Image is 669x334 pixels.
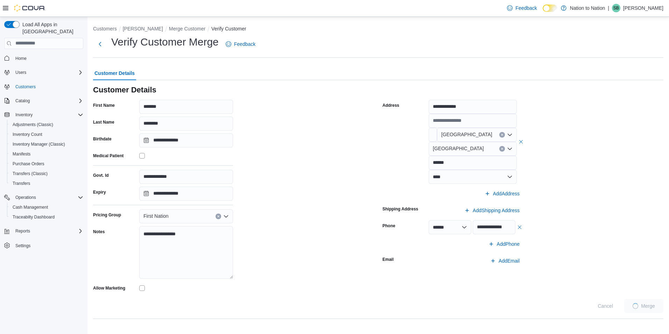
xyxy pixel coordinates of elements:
[623,4,663,12] p: [PERSON_NAME]
[13,54,83,63] span: Home
[93,25,663,34] nav: An example of EuiBreadcrumbs
[139,187,233,201] input: Press the down key to open a popover containing a calendar.
[13,241,83,250] span: Settings
[13,227,83,235] span: Reports
[10,160,47,168] a: Purchase Orders
[93,285,125,291] label: Allow Marketing
[10,169,50,178] a: Transfers (Classic)
[10,213,83,221] span: Traceabilty Dashboard
[15,228,30,234] span: Reports
[7,202,86,212] button: Cash Management
[93,153,124,159] label: Medical Patient
[93,86,156,94] h3: Customer Details
[15,84,36,90] span: Customers
[13,181,30,186] span: Transfers
[143,212,169,220] span: First Nation
[7,149,86,159] button: Manifests
[13,111,83,119] span: Inventory
[13,82,83,91] span: Customers
[20,21,83,35] span: Load All Apps in [GEOGRAPHIC_DATA]
[10,179,33,188] a: Transfers
[93,119,114,125] label: Last Name
[7,130,86,139] button: Inventory Count
[93,212,121,218] label: Pricing Group
[13,111,35,119] button: Inventory
[482,187,522,201] button: AddAddress
[641,302,655,309] span: Merge
[1,110,86,120] button: Inventory
[10,120,56,129] a: Adjustments (Classic)
[382,223,395,229] label: Phone
[111,35,219,49] h1: Verify Customer Merge
[499,132,505,138] button: Clear input
[10,140,83,148] span: Inventory Manager (Classic)
[169,26,205,32] button: Merge Customer
[13,122,53,127] span: Adjustments (Classic)
[93,229,105,235] label: Notes
[486,237,522,251] button: AddPhone
[473,207,520,214] span: Add Shipping Address
[15,56,27,61] span: Home
[13,242,33,250] a: Settings
[462,203,522,217] button: AddShipping Address
[94,66,135,80] span: Customer Details
[598,302,613,309] span: Cancel
[1,193,86,202] button: Operations
[493,190,520,197] span: Add Address
[507,146,513,152] button: Open list of options
[13,97,83,105] span: Catalog
[93,37,107,51] button: Next
[570,4,605,12] p: Nation to Nation
[595,299,616,313] button: Cancel
[13,171,48,176] span: Transfers (Classic)
[223,214,229,219] button: Open list of options
[1,68,86,77] button: Users
[10,203,83,211] span: Cash Management
[13,141,65,147] span: Inventory Manager (Classic)
[10,203,51,211] a: Cash Management
[93,103,115,108] label: First Name
[13,151,30,157] span: Manifests
[515,5,537,12] span: Feedback
[487,254,522,268] button: AddEmail
[13,193,39,202] button: Operations
[7,139,86,149] button: Inventory Manager (Classic)
[1,82,86,92] button: Customers
[507,132,513,138] button: Open list of options
[7,179,86,188] button: Transfers
[382,206,418,212] label: Shipping Address
[223,37,258,51] a: Feedback
[93,26,117,32] button: Customers
[624,299,663,313] button: LoadingMerge
[15,243,30,249] span: Settings
[10,169,83,178] span: Transfers (Classic)
[93,189,106,195] label: Expiry
[4,50,83,269] nav: Complex example
[139,133,233,147] input: Press the down key to open a popover containing a calendar.
[612,4,620,12] div: Sara Brown
[13,68,83,77] span: Users
[13,204,48,210] span: Cash Management
[7,120,86,130] button: Adjustments (Classic)
[1,53,86,63] button: Home
[7,212,86,222] button: Traceabilty Dashboard
[441,130,492,139] span: [GEOGRAPHIC_DATA]
[10,140,68,148] a: Inventory Manager (Classic)
[10,150,83,158] span: Manifests
[10,150,33,158] a: Manifests
[15,70,26,75] span: Users
[234,41,255,48] span: Feedback
[93,173,109,178] label: Govt. Id
[632,302,639,310] span: Loading
[10,130,45,139] a: Inventory Count
[499,257,520,264] span: Add Email
[13,227,33,235] button: Reports
[608,4,609,12] p: |
[13,214,55,220] span: Traceabilty Dashboard
[1,96,86,106] button: Catalog
[382,257,394,262] label: Email
[15,98,30,104] span: Catalog
[93,136,112,142] label: Birthdate
[10,213,57,221] a: Traceabilty Dashboard
[14,5,45,12] img: Cova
